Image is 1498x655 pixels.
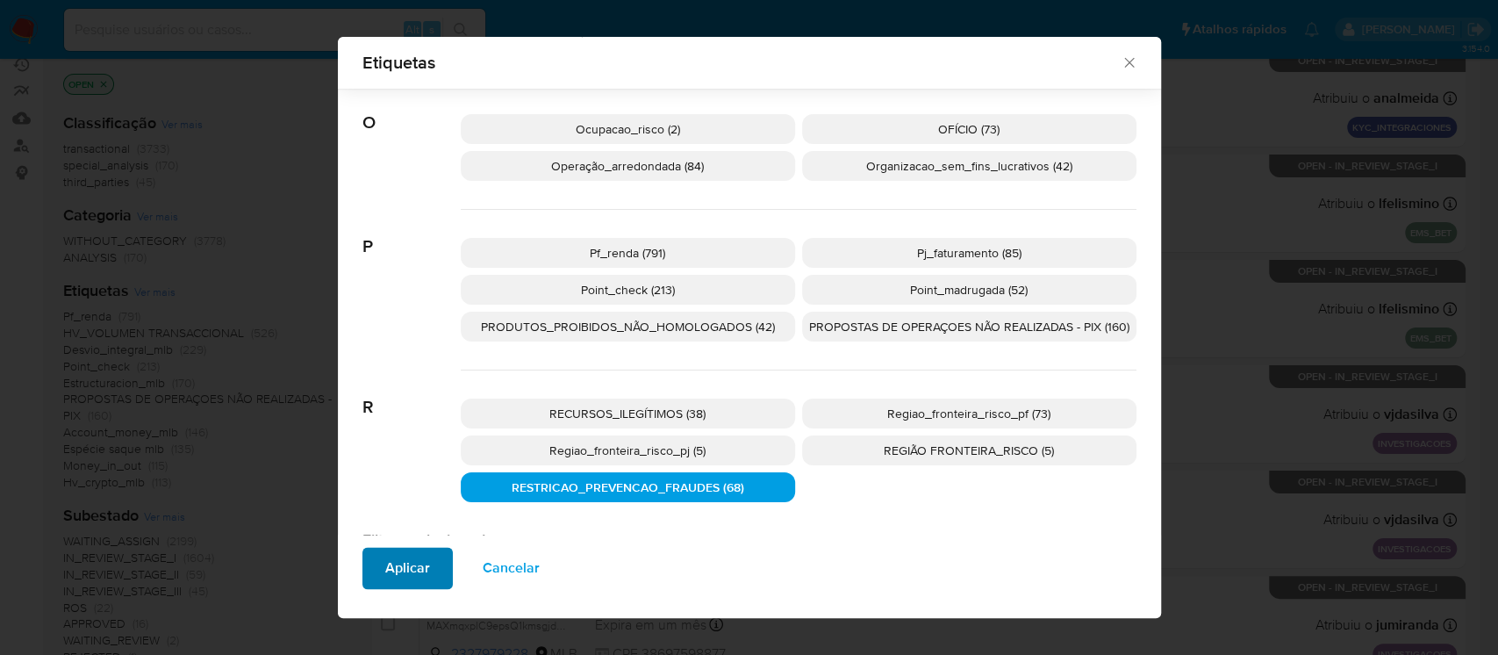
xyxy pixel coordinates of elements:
span: Cancelar [483,550,540,588]
div: Point_check (213) [461,275,795,305]
span: Regiao_fronteira_risco_pj (5) [549,442,706,459]
span: Etiquetas [362,54,1122,71]
div: RESTRICAO_PREVENCAO_FRAUDES (68) [461,472,795,502]
span: Point_check (213) [581,281,675,299]
div: OFÍCIO (73) [802,114,1136,144]
span: PROPOSTAS DE OPERAÇOES NÃO REALIZADAS - PIX (160) [809,318,1129,335]
span: Pf_renda (791) [590,244,665,262]
span: Organizacao_sem_fins_lucrativos (42) [866,157,1072,175]
div: Point_madrugada (52) [802,275,1136,305]
div: Regiao_fronteira_risco_pf (73) [802,399,1136,428]
div: REGIÃO FRONTEIRA_RISCO (5) [802,435,1136,465]
span: Pj_faturamento (85) [917,244,1021,262]
div: RECURSOS_ILEGÍTIMOS (38) [461,399,795,428]
span: Operação_arredondada (84) [551,157,704,175]
span: Point_madrugada (52) [910,281,1028,299]
div: PRODUTOS_PROIBIDOS_NÃO_HOMOLOGADOS (42) [461,312,795,342]
span: P [362,210,461,257]
h2: Filtros selecionados [362,530,1136,550]
span: REGIÃO FRONTEIRA_RISCO (5) [884,442,1054,459]
div: Operação_arredondada (84) [461,151,795,181]
span: RECURSOS_ILEGÍTIMOS (38) [549,405,706,422]
span: PRODUTOS_PROIBIDOS_NÃO_HOMOLOGADOS (42) [481,318,775,335]
button: Aplicar [362,548,453,590]
div: Organizacao_sem_fins_lucrativos (42) [802,151,1136,181]
div: Regiao_fronteira_risco_pj (5) [461,435,795,465]
div: Ocupacao_risco (2) [461,114,795,144]
span: OFÍCIO (73) [938,120,1000,138]
span: Aplicar [385,550,430,588]
button: Fechar [1121,54,1136,69]
span: Ocupacao_risco (2) [576,120,680,138]
span: Regiao_fronteira_risco_pf (73) [887,405,1050,422]
span: R [362,371,461,418]
div: PROPOSTAS DE OPERAÇOES NÃO REALIZADAS - PIX (160) [802,312,1136,342]
div: Pf_renda (791) [461,238,795,268]
div: Pj_faturamento (85) [802,238,1136,268]
span: RESTRICAO_PREVENCAO_FRAUDES (68) [512,479,744,496]
button: Cancelar [460,548,563,590]
span: O [362,86,461,133]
